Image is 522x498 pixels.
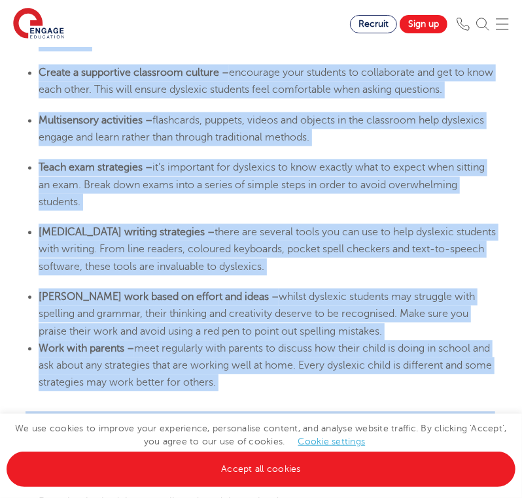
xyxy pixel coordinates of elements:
[39,114,484,143] span: flashcards, puppets, videos and objects in the classroom help dyslexics engage and learn rather t...
[39,342,134,354] b: Work with parents –
[7,423,515,474] span: We use cookies to improve your experience, personalise content, and analyse website traffic. By c...
[496,18,509,31] img: Mobile Menu
[39,342,492,389] span: meet regularly with parents to discuss how their child is doing in school and ask about any strat...
[39,291,475,337] span: whilst dyslexic students may struggle with spelling and grammar, their thinking and creativity de...
[39,114,152,126] b: Multisensory activities –
[400,15,447,33] a: Sign up
[358,19,389,29] span: Recruit
[39,161,485,208] span: it’s important for dyslexics to know exactly what to expect when sitting an exam. Break down exam...
[13,8,64,41] img: Engage Education
[457,18,470,31] img: Phone
[350,15,397,33] a: Recruit
[39,291,279,303] b: [PERSON_NAME] work based on effort and ideas –
[476,18,489,31] img: Search
[39,226,215,238] b: [MEDICAL_DATA] writing strategies –
[7,452,515,487] a: Accept all cookies
[39,67,493,95] span: encourage your students to collaborate and get to know each other. This will ensure dyslexic stud...
[39,226,496,273] span: there are several tools you can use to help dyslexic students with writing. From line readers, co...
[39,161,152,173] b: Teach exam strategies –
[39,67,229,78] b: Create a supportive classroom culture –
[26,413,491,431] b: How can teachers make classrooms [MEDICAL_DATA]-friendly?
[298,437,366,446] a: Cookie settings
